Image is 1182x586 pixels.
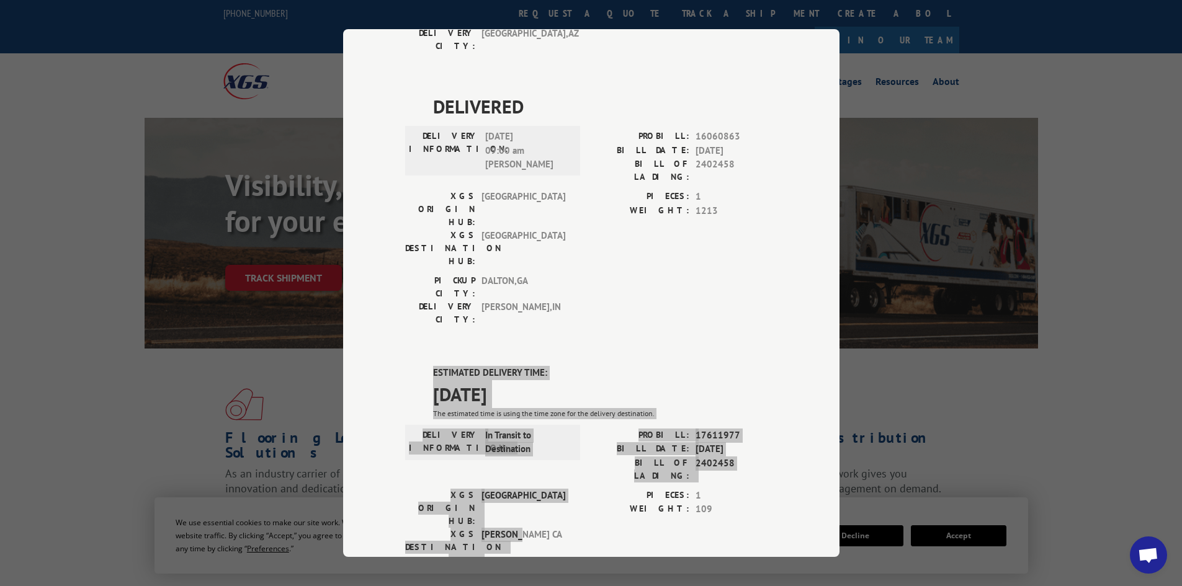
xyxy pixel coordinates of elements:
span: [PERSON_NAME] CA [481,528,565,567]
div: Open chat [1130,536,1167,574]
span: In Transit to Destination [485,428,569,456]
span: [DATE] [696,144,777,158]
label: WEIGHT: [591,502,689,517]
span: 16060863 [696,130,777,144]
span: [GEOGRAPHIC_DATA] [481,190,565,229]
label: XGS ORIGIN HUB: [405,190,475,229]
label: PIECES: [591,489,689,503]
span: 1 [696,489,777,503]
label: XGS DESTINATION HUB: [405,528,475,567]
label: PICKUP CITY: [405,274,475,300]
label: PROBILL: [591,130,689,144]
span: [GEOGRAPHIC_DATA] , AZ [481,27,565,53]
span: [PERSON_NAME] , IN [481,300,565,326]
label: BILL DATE: [591,144,689,158]
label: DELIVERY CITY: [405,300,475,326]
label: ESTIMATED DELIVERY TIME: [433,366,777,380]
span: [DATE] 09:00 am [PERSON_NAME] [485,130,569,172]
label: BILL OF LADING: [591,456,689,482]
span: [DATE] [696,442,777,456]
label: DELIVERY INFORMATION: [409,130,479,172]
span: [DATE] [433,380,777,408]
span: 1213 [696,204,777,218]
label: XGS DESTINATION HUB: [405,229,475,268]
label: BILL DATE: [591,442,689,456]
span: [GEOGRAPHIC_DATA] [481,489,565,528]
label: BILL OF LADING: [591,158,689,184]
label: PROBILL: [591,428,689,443]
div: The estimated time is using the time zone for the delivery destination. [433,408,777,419]
span: 2402458 [696,456,777,482]
span: DELIVERED [433,92,777,120]
label: XGS ORIGIN HUB: [405,489,475,528]
label: DELIVERY CITY: [405,27,475,53]
label: DELIVERY INFORMATION: [409,428,479,456]
span: 1 [696,190,777,204]
span: 2402458 [696,158,777,184]
span: DALTON , GA [481,274,565,300]
label: WEIGHT: [591,204,689,218]
label: PIECES: [591,190,689,204]
span: 17611977 [696,428,777,443]
span: 109 [696,502,777,517]
span: [GEOGRAPHIC_DATA] [481,229,565,268]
